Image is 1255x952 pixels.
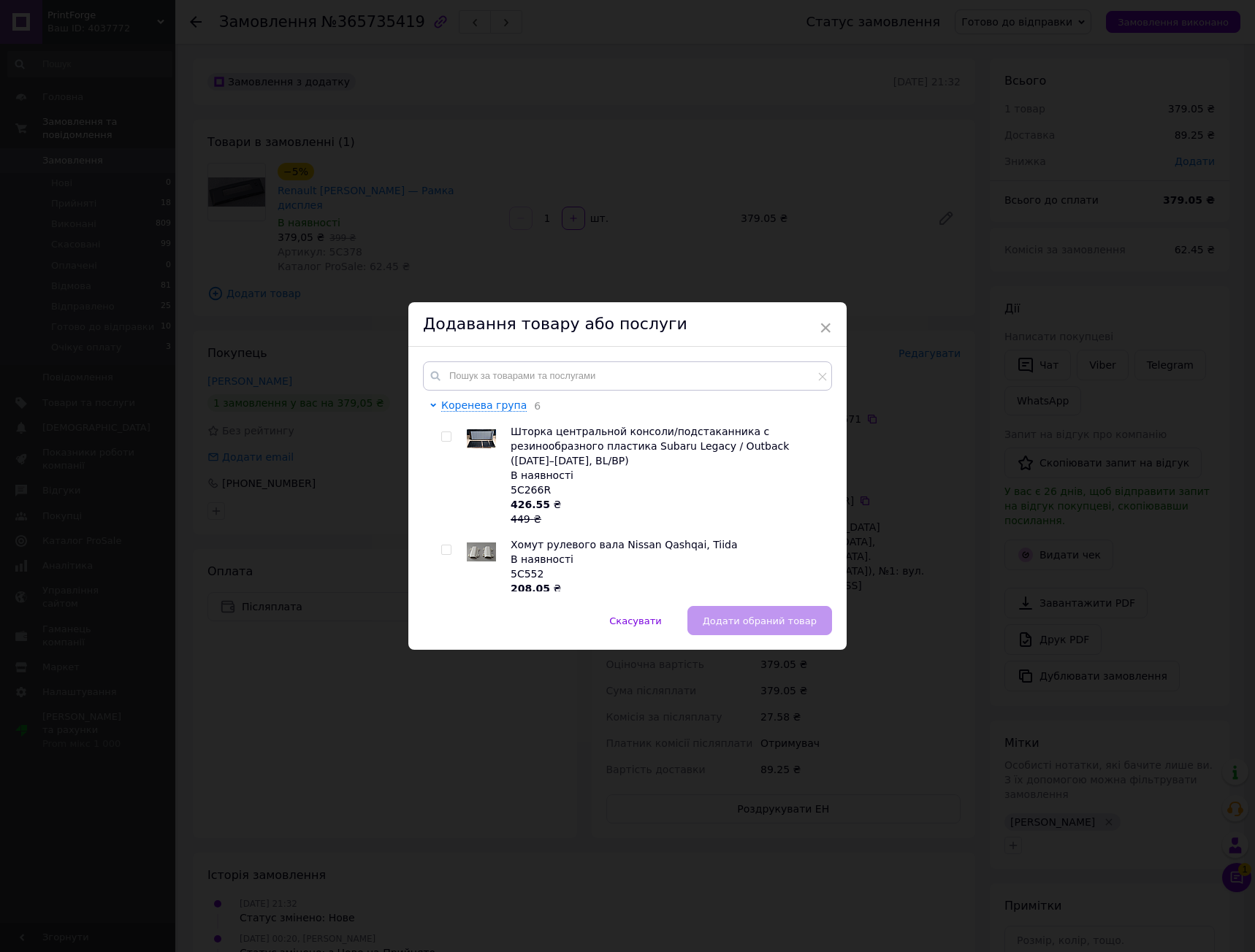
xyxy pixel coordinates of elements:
[527,400,541,412] span: 6
[511,499,550,510] b: 426.55
[609,615,661,626] span: Скасувати
[511,581,824,610] div: ₴
[594,606,676,635] button: Скасувати
[467,542,496,561] img: Хомут рулевого вала Nissan Qashqai, Tiida
[819,315,832,340] span: ×
[511,552,824,567] div: В наявності
[511,484,551,496] span: 5C266R
[511,426,789,467] span: Шторка центральной консоли/подстаканника с резинообразного пластика Subaru Legacy / Outback ([DAT...
[441,399,527,411] span: Коренева група
[423,361,832,391] input: Пошук за товарами та послугами
[511,513,541,525] span: 449 ₴
[511,497,824,526] div: ₴
[511,568,543,580] span: 5C552
[511,583,550,594] b: 208.05
[511,468,824,483] div: В наявності
[408,302,847,347] div: Додавання товару або послуги
[467,429,496,448] img: Шторка центральной консоли/подстаканника с резинообразного пластика Subaru Legacy / Outback (2003...
[511,539,738,550] span: Хомут рулевого вала Nissan Qashqai, Tiida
